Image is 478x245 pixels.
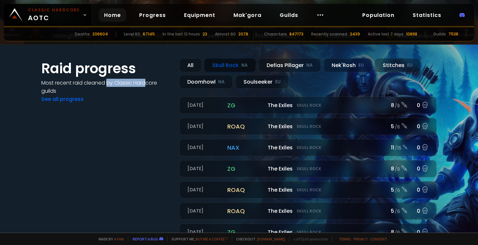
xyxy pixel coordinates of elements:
div: Recently scanned [311,31,347,37]
a: Progress [134,8,171,22]
div: Characters [264,31,287,37]
div: Stitches [375,58,421,72]
div: 7538 [448,31,458,37]
a: Consent [370,237,387,241]
small: EU [358,62,364,69]
a: [DATE]zgThe ExilesSkull Rock8 /90 [179,97,437,114]
span: Support me, [167,237,228,241]
a: [DATE]naxThe ExilesSkull Rock11 /150 [179,139,437,156]
a: Home [99,8,126,22]
a: Population [357,8,400,22]
div: 23 [203,31,207,37]
a: Buy me a coffee [196,237,228,241]
div: Skull Rock [204,58,256,72]
small: NA [241,62,248,69]
small: NA [218,79,225,85]
h4: Most recent raid cleaned by Classic Hardcore guilds [41,79,171,95]
a: [DATE]roaqThe ExilesSkull Rock5 /60 [179,118,437,135]
div: Doomhowl [179,75,233,89]
div: Nek'Rosh [324,58,372,72]
div: 67145 [143,31,155,37]
a: [DATE]roaqThe ExilesSkull Rock5 /60 [179,202,437,220]
div: Almost 60 [215,31,236,37]
div: Defias Pillager [259,58,321,72]
div: 10898 [406,31,417,37]
a: [DATE]zgThe ExilesSkull Rock8 /90 [179,224,437,241]
div: Level 60 [124,31,140,37]
small: EU [407,62,413,69]
a: Equipment [179,8,220,22]
a: [DOMAIN_NAME] [257,237,285,241]
a: Guilds [274,8,303,22]
a: [DATE]zgThe ExilesSkull Rock8 /90 [179,160,437,177]
a: a fan [114,237,124,241]
a: See all progress [41,95,84,103]
div: In the last 12 hours [163,31,200,37]
h1: Raid progress [41,58,171,79]
span: Checkout [232,237,285,241]
a: Statistics [407,8,446,22]
small: Classic Hardcore [28,7,80,13]
div: 2078 [238,31,248,37]
div: Guilds [433,31,446,37]
span: v. d752d5 - production [289,237,328,241]
span: Made by [95,237,124,241]
a: Classic HardcoreAOTC [4,4,91,26]
small: EU [275,79,281,85]
a: Report a bug [133,237,158,241]
div: All [179,58,202,72]
a: Mak'gora [228,8,267,22]
div: Active last 7 days [368,31,404,37]
div: Deaths [75,31,90,37]
span: AOTC [28,7,80,23]
div: 847173 [289,31,303,37]
a: Terms [339,237,351,241]
small: NA [306,62,313,69]
a: [DATE]roaqThe ExilesSkull Rock5 /60 [179,181,437,198]
div: 206604 [92,31,108,37]
div: Soulseeker [235,75,289,89]
div: 3439 [350,31,360,37]
a: Privacy [353,237,367,241]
